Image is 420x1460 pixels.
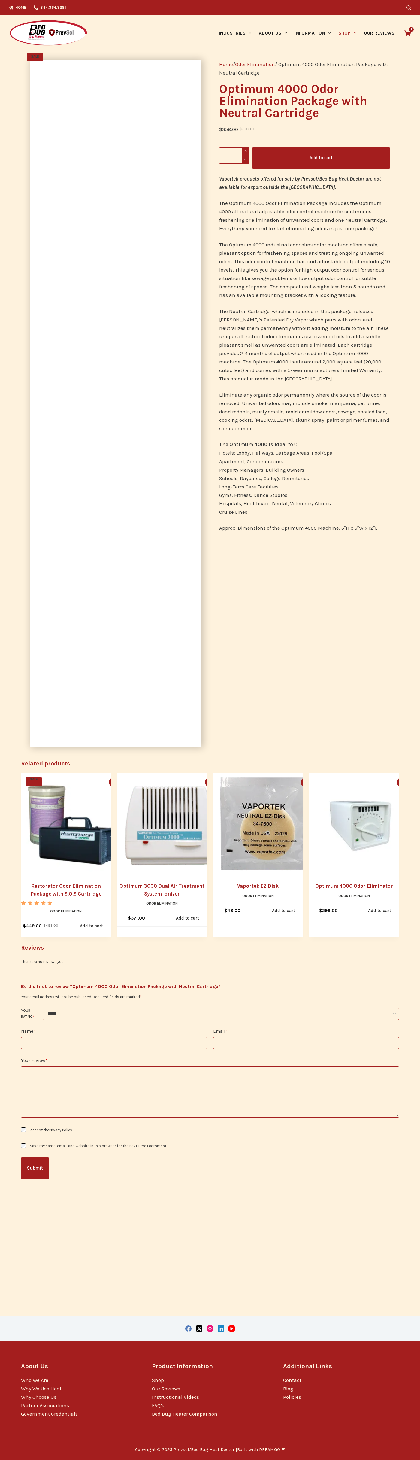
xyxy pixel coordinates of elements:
a: Built with DREAMGO ❤ [237,1447,285,1452]
h1: Optimum 4000 Odor Elimination Package with Neutral Cartridge [219,83,390,119]
img: Prevsol/Bed Bug Heat Doctor [9,20,88,47]
a: Odor Elimination [235,61,275,67]
button: Search [406,5,411,10]
a: Our Reviews [360,15,398,51]
a: Odor Elimination [242,894,274,898]
a: Odor Elimination [50,909,82,913]
nav: Primary [215,15,398,51]
bdi: 371.00 [128,915,145,921]
label: Your rating [21,1008,43,1020]
a: Instructional Videos [152,1394,199,1400]
bdi: 449.00 [23,923,42,929]
span: $ [224,908,227,913]
button: Submit [21,1157,49,1179]
p: The Neutral Cartridge, which is included in this package, releases [PERSON_NAME]’s Patented Dry V... [219,307,390,383]
a: Shop [335,15,360,51]
a: Why We Use Heat [21,1385,62,1392]
a: About Us [255,15,291,51]
bdi: 397.00 [240,127,255,131]
h2: Related products [21,759,399,768]
a: Optimum 3000 Dual Air Treatment System Ionizer [117,773,219,875]
span: $ [43,923,46,928]
a: Vaportek EZ Disk [213,882,303,890]
a: Industries [215,15,255,51]
a: Why Choose Us [21,1394,56,1400]
div: Rated 5.00 out of 5 [21,901,53,905]
span: Your email address will not be published. [21,995,92,999]
h3: Additional Links [283,1362,399,1371]
label: I accept the [29,1128,72,1132]
a: X (Twitter) [196,1325,202,1332]
input: Product quantity [219,147,249,164]
span: SALE [26,777,42,786]
a: Government Credentials [21,1411,78,1417]
a: Who We Are [21,1377,48,1383]
span: $ [219,126,222,132]
a: Home [219,61,233,67]
button: Add to cart [252,147,390,169]
a: Optimum 4000 Odor Eliminator [309,882,399,890]
bdi: 298.00 [319,908,338,913]
p: There are no reviews yet. [21,958,399,965]
bdi: 46.00 [224,908,240,913]
a: Add to cart: “Optimum 4000 Odor Eliminator” [354,902,405,919]
a: Instagram [207,1325,213,1332]
a: Facebook [185,1325,192,1332]
nav: Breadcrumb [219,60,390,77]
a: Odor Elimination [338,894,370,898]
h3: Product Information [152,1362,268,1371]
a: Optimum 4000 Odor Eliminator [309,773,411,875]
bdi: 358.00 [219,126,238,132]
p: Eliminate any organic odor permanently where the source of the odor is removed. Unwanted odors ma... [219,391,390,433]
picture: EZ-Disk-White1 [213,773,315,875]
button: Quick view toggle [205,777,215,787]
a: Information [291,15,335,51]
a: Restorator Odor Elimination Package with S.O.S Cartridge [21,882,111,898]
span: SALE [27,53,43,61]
a: Restorator Odor Elimination Package with S.O.S Cartridge [21,773,123,875]
a: Add to cart: “Optimum 3000 Dual Air Treatment System Ionizer” [162,910,213,926]
button: Quick view toggle [397,777,406,787]
label: Save my name, email, and website in this browser for the next time I comment. [30,1144,167,1148]
h2: Reviews [21,943,399,952]
h3: About Us [21,1362,137,1371]
p: Copyright © 2025 Prevsol/Bed Bug Heat Doctor | [135,1447,285,1453]
img: Vaportek EZ Disk [213,773,315,875]
button: Quick view toggle [301,777,310,787]
a: Blog [283,1385,293,1392]
span: Rated out of 5 [21,901,53,919]
span: $ [319,908,322,913]
a: Partner Associations [21,1402,69,1408]
a: Shop [152,1377,164,1383]
label: Your review [21,1057,399,1064]
p: Hotels: Lobby, Hallways, Garbage Areas, Pool/Spa Apartment, Condominiums Property Managers, Build... [219,440,390,516]
bdi: 483.00 [43,923,58,928]
a: Our Reviews [152,1385,180,1392]
span: Required fields are marked [93,995,141,999]
strong: The Optimum 4000 is ideal for: [219,441,297,447]
a: Privacy Policy [49,1128,72,1132]
p: The Optimum 4000 Odor Elimination Package includes the Optimum 4000 all-natural adjustable odor c... [219,199,390,233]
span: Be the first to review “Optimum 4000 Odor Elimination Package with Neutral Cartridge” [21,983,399,990]
a: Policies [283,1394,301,1400]
a: Add to cart: “Restorator Odor Elimination Package with S.O.S Cartridge” [66,917,117,934]
button: Quick view toggle [109,777,119,787]
em: Vaportek products offered for sale by Prevsol/Bed Bug Heat Doctor are not available for export ou... [219,176,381,190]
p: Approx. Dimensions of the Optimum 4000 Machine: 5″H x 5″W x 12″L [219,524,390,532]
p: The Optimum 4000 industrial odor eliminator machine offers a safe, pleasant option for freshening... [219,240,390,299]
span: $ [240,127,242,131]
a: Add to cart: “Vaportek EZ Disk” [258,902,309,919]
span: $ [128,915,131,921]
span: $ [23,923,26,929]
a: Bed Bug Heater Comparison [152,1411,217,1417]
label: Email [213,1027,399,1035]
a: FAQ’s [152,1402,164,1408]
a: Odor Elimination [146,901,178,905]
a: LinkedIn [218,1325,224,1332]
label: Name [21,1027,207,1035]
span: 1 [409,27,414,32]
a: Contact [283,1377,301,1383]
a: Optimum 3000 Dual Air Treatment System Ionizer [117,882,207,898]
